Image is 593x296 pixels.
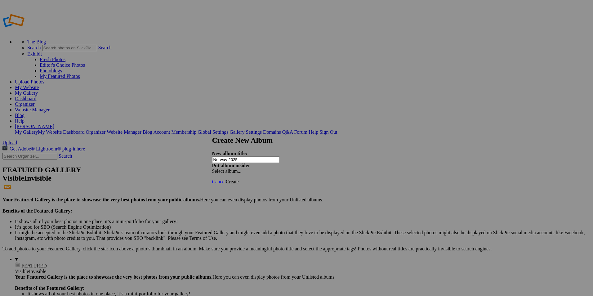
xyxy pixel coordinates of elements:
h2: Create New Album [212,136,377,145]
strong: New album title: [212,151,247,156]
a: Cancel [212,179,226,184]
span: Select album... [212,168,242,174]
span: Create [226,179,239,184]
strong: Put album inside: [212,163,250,168]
